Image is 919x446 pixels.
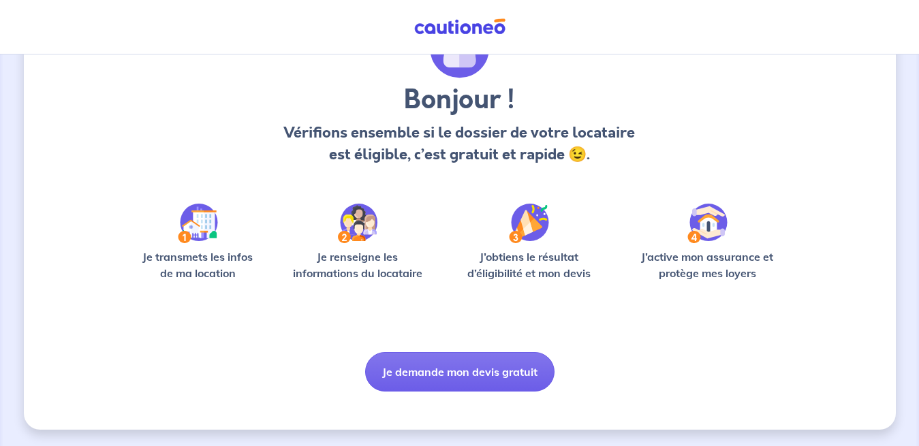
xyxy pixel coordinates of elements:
[452,249,606,281] p: J’obtiens le résultat d’éligibilité et mon devis
[628,249,787,281] p: J’active mon assurance et protège mes loyers
[133,249,263,281] p: Je transmets les infos de ma location
[509,204,549,243] img: /static/f3e743aab9439237c3e2196e4328bba9/Step-3.svg
[178,204,218,243] img: /static/90a569abe86eec82015bcaae536bd8e6/Step-1.svg
[338,204,377,243] img: /static/c0a346edaed446bb123850d2d04ad552/Step-2.svg
[365,352,555,392] button: Je demande mon devis gratuit
[687,204,728,243] img: /static/bfff1cf634d835d9112899e6a3df1a5d/Step-4.svg
[280,122,639,165] p: Vérifions ensemble si le dossier de votre locataire est éligible, c’est gratuit et rapide 😉.
[409,18,511,35] img: Cautioneo
[280,84,639,116] h3: Bonjour !
[285,249,431,281] p: Je renseigne les informations du locataire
